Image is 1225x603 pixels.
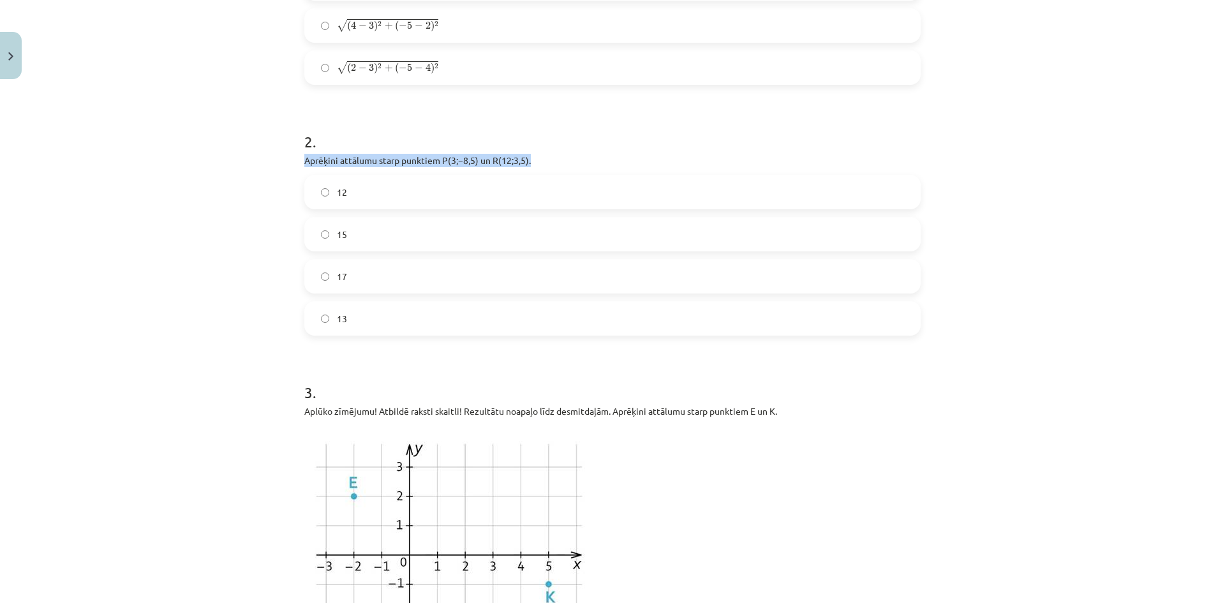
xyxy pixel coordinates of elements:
[8,52,13,61] img: icon-close-lesson-0947bae3869378f0d4975bcd49f059093ad1ed9edebbc8119c70593378902aed.svg
[395,20,399,32] span: (
[415,64,423,72] span: −
[399,64,407,72] span: −
[304,405,921,418] p: Aplūko zīmējumu! Atbildē raksti skaitli! Rezultātu noapaļo līdz desmitdaļām. Aprēķini attālumu st...
[385,64,393,72] span: +
[347,63,351,74] span: (
[337,270,347,283] span: 17
[434,63,438,69] span: 2
[321,230,329,239] input: 15
[395,63,399,74] span: (
[426,22,431,29] span: 2
[321,315,329,323] input: 13
[374,20,378,32] span: )
[359,64,367,72] span: −
[434,21,438,27] span: 2
[337,19,347,32] span: √
[378,21,382,27] span: 2
[304,154,921,167] p: Aprēķini attālumu starp punktiem ﻿P(3;−8,5) un ﻿R(12;3,5)﻿.
[321,272,329,281] input: 17
[407,22,412,29] span: 5
[369,64,374,71] span: 3
[321,188,329,197] input: 12
[426,64,431,71] span: 4
[369,22,374,29] span: 3
[431,20,434,32] span: )
[337,228,347,241] span: 15
[399,22,407,30] span: −
[431,63,434,74] span: )
[374,63,378,74] span: )
[359,22,367,30] span: −
[337,61,347,74] span: √
[385,22,393,30] span: +
[337,186,347,199] span: 12
[304,361,921,401] h1: 3 .
[351,64,356,71] span: 2
[407,64,412,71] span: 5
[378,63,382,69] span: 2
[304,110,921,150] h1: 2 .
[337,312,347,325] span: 13
[347,20,351,32] span: (
[351,22,356,29] span: 4
[415,22,423,30] span: −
